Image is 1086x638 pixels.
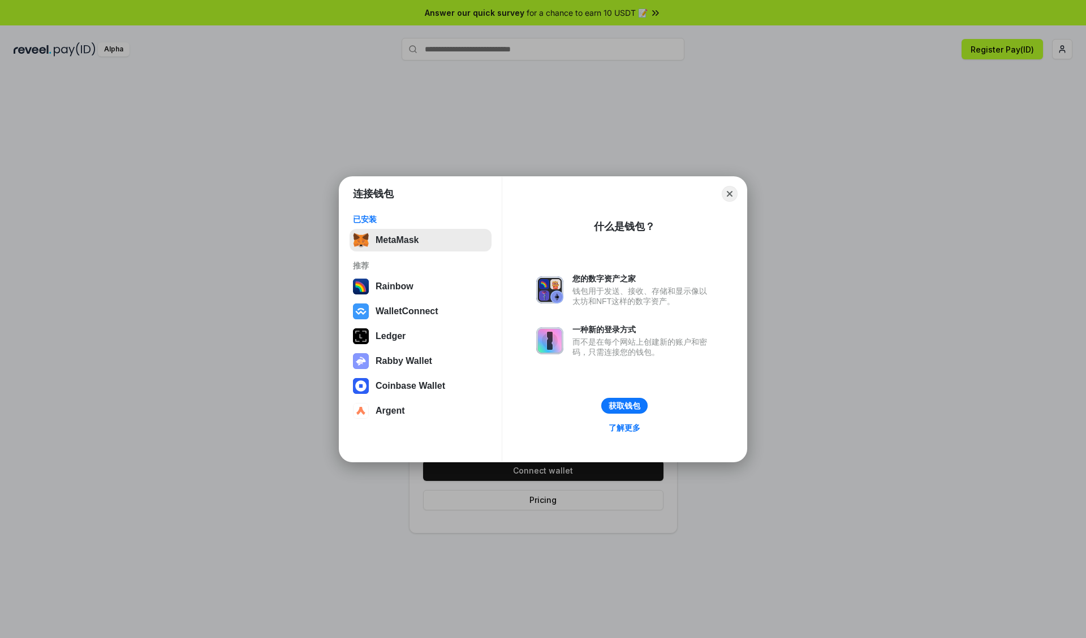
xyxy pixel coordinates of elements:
[350,325,492,348] button: Ledger
[353,403,369,419] img: svg+xml,%3Csvg%20width%3D%2228%22%20height%3D%2228%22%20viewBox%3D%220%200%2028%2028%22%20fill%3D...
[376,331,406,341] div: Ledger
[350,275,492,298] button: Rainbow
[376,356,432,366] div: Rabby Wallet
[609,401,640,411] div: 获取钱包
[572,286,713,306] div: 钱包用于发送、接收、存储和显示像以太坊和NFT这样的数字资产。
[353,353,369,369] img: svg+xml,%3Csvg%20xmlns%3D%22http%3A%2F%2Fwww.w3.org%2F2000%2Fsvg%22%20fill%3D%22none%22%20viewBox...
[353,303,369,319] img: svg+xml,%3Csvg%20width%3D%2228%22%20height%3D%2228%22%20viewBox%3D%220%200%2028%2028%22%20fill%3D...
[601,398,648,414] button: 获取钱包
[594,220,655,233] div: 什么是钱包？
[353,279,369,294] img: svg+xml,%3Csvg%20width%3D%22120%22%20height%3D%22120%22%20viewBox%3D%220%200%20120%20120%22%20fil...
[353,328,369,344] img: svg+xml,%3Csvg%20xmlns%3D%22http%3A%2F%2Fwww.w3.org%2F2000%2Fsvg%22%20width%3D%2228%22%20height%3...
[722,186,738,202] button: Close
[572,337,713,357] div: 而不是在每个网站上创建新的账户和密码，只需连接您的钱包。
[353,261,488,271] div: 推荐
[536,327,563,354] img: svg+xml,%3Csvg%20xmlns%3D%22http%3A%2F%2Fwww.w3.org%2F2000%2Fsvg%22%20fill%3D%22none%22%20viewBox...
[376,381,445,391] div: Coinbase Wallet
[353,232,369,248] img: svg+xml,%3Csvg%20fill%3D%22none%22%20height%3D%2233%22%20viewBox%3D%220%200%2035%2033%22%20width%...
[350,350,492,372] button: Rabby Wallet
[536,276,563,303] img: svg+xml,%3Csvg%20xmlns%3D%22http%3A%2F%2Fwww.w3.org%2F2000%2Fsvg%22%20fill%3D%22none%22%20viewBox...
[350,400,492,422] button: Argent
[376,235,419,245] div: MetaMask
[376,306,438,316] div: WalletConnect
[376,406,405,416] div: Argent
[350,229,492,251] button: MetaMask
[353,378,369,394] img: svg+xml,%3Csvg%20width%3D%2228%22%20height%3D%2228%22%20viewBox%3D%220%200%2028%2028%22%20fill%3D...
[350,300,492,323] button: WalletConnect
[376,281,413,292] div: Rainbow
[353,187,394,201] h1: 连接钱包
[572,274,713,284] div: 您的数字资产之家
[609,423,640,433] div: 了解更多
[353,214,488,224] div: 已安装
[572,324,713,335] div: 一种新的登录方式
[602,420,647,435] a: 了解更多
[350,375,492,397] button: Coinbase Wallet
